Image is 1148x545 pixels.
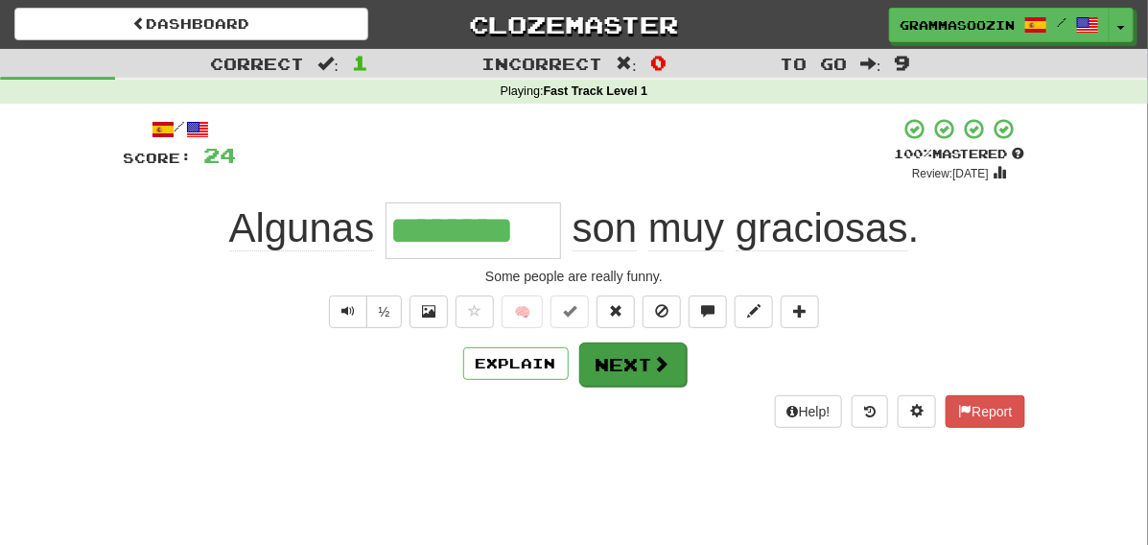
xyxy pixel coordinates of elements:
button: Play sentence audio (ctl+space) [329,296,367,328]
span: 24 [204,143,237,167]
span: : [860,56,881,72]
button: Explain [463,347,569,380]
button: Show image (alt+x) [410,296,448,328]
div: Text-to-speech controls [325,296,403,328]
button: Reset to 0% Mastered (alt+r) [597,296,635,328]
a: GrammaSoozin / [889,8,1110,42]
button: ½ [366,296,403,328]
button: Ignore sentence (alt+i) [643,296,681,328]
button: 🧠 [502,296,543,328]
button: Report [946,395,1024,428]
button: Edit sentence (alt+d) [735,296,773,328]
button: Round history (alt+y) [852,395,888,428]
div: Mastered [895,146,1025,163]
button: Discuss sentence (alt+u) [689,296,727,328]
span: Algunas [229,205,375,251]
a: Clozemaster [397,8,751,41]
span: 0 [650,51,667,74]
strong: Fast Track Level 1 [544,84,648,98]
span: Correct [210,54,304,73]
span: / [1057,15,1066,29]
span: 9 [895,51,911,74]
span: : [616,56,637,72]
span: graciosas [736,205,908,251]
span: 1 [352,51,368,74]
span: . [561,205,920,251]
button: Add to collection (alt+a) [781,296,819,328]
small: Review: [DATE] [912,167,989,180]
button: Set this sentence to 100% Mastered (alt+m) [551,296,589,328]
span: Score: [124,150,193,166]
div: / [124,117,237,141]
a: Dashboard [14,8,368,40]
span: son [573,205,638,251]
span: muy [648,205,724,251]
button: Favorite sentence (alt+f) [456,296,494,328]
span: Incorrect [481,54,602,73]
span: To go [780,54,847,73]
div: Some people are really funny. [124,267,1025,286]
span: : [317,56,339,72]
button: Next [579,343,687,387]
span: GrammaSoozin [900,16,1015,34]
button: Help! [775,395,843,428]
span: 100 % [895,146,933,161]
